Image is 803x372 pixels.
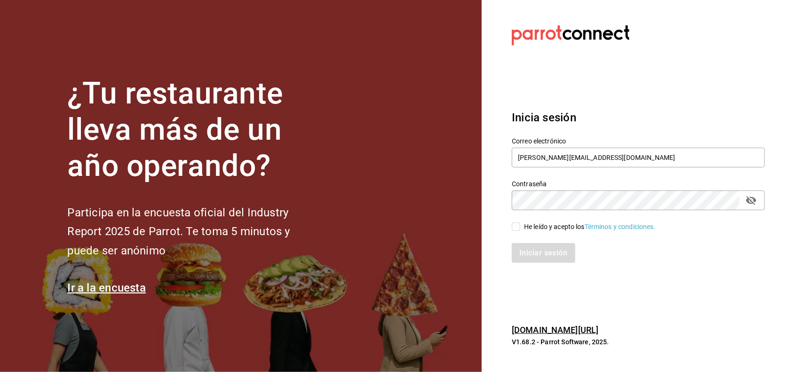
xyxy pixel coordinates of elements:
[67,76,321,184] h1: ¿Tu restaurante lleva más de un año operando?
[512,138,765,145] label: Correo electrónico
[67,203,321,261] h2: Participa en la encuesta oficial del Industry Report 2025 de Parrot. Te toma 5 minutos y puede se...
[512,325,598,335] a: [DOMAIN_NAME][URL]
[512,109,765,126] h3: Inicia sesión
[512,181,765,188] label: Contraseña
[512,337,765,347] p: V1.68.2 - Parrot Software, 2025.
[585,223,656,230] a: Términos y condiciones.
[67,281,146,294] a: Ir a la encuesta
[512,148,765,167] input: Ingresa tu correo electrónico
[743,192,759,208] button: passwordField
[524,222,656,232] div: He leído y acepto los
